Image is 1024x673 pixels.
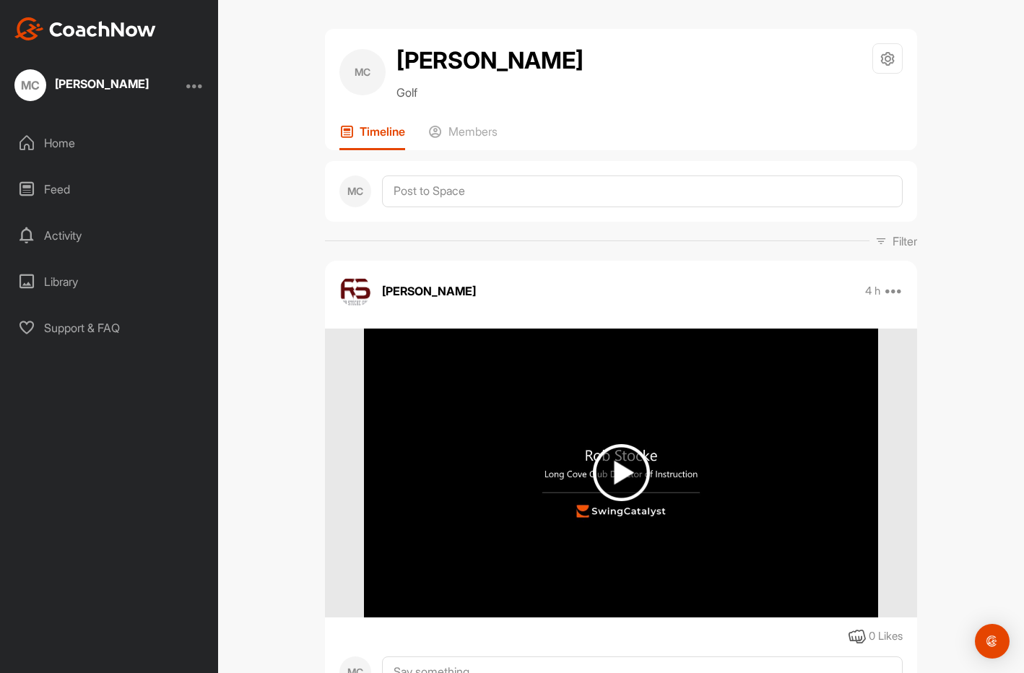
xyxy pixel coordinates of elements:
p: Timeline [360,124,405,139]
div: Open Intercom Messenger [975,624,1010,659]
p: Golf [396,84,583,101]
div: Activity [8,217,212,253]
div: Library [8,264,212,300]
div: MC [339,49,386,95]
div: MC [14,69,46,101]
div: Support & FAQ [8,310,212,346]
img: CoachNow [14,17,156,40]
img: media [364,329,877,617]
p: [PERSON_NAME] [382,282,476,300]
div: 0 Likes [869,628,903,645]
div: Feed [8,171,212,207]
p: Filter [893,233,917,250]
h2: [PERSON_NAME] [396,43,583,78]
p: 4 h [865,284,880,298]
div: MC [339,175,371,207]
div: [PERSON_NAME] [55,78,149,90]
img: avatar [339,275,371,307]
div: Home [8,125,212,161]
p: Members [448,124,498,139]
img: play [593,444,650,501]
